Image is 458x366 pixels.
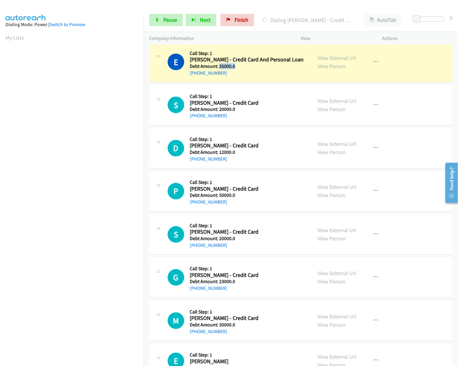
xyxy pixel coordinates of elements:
div: The call is yet to be attempted [168,183,184,200]
iframe: Dialpad [6,47,144,339]
p: Actions [382,35,452,42]
a: View External Url [317,270,356,277]
button: AutoTab [364,14,402,26]
h5: Debt Amount: 23000.0 [190,279,304,285]
a: [PHONE_NUMBER] [190,243,227,248]
a: [PHONE_NUMBER] [190,286,227,291]
h5: Call Step: 1 [190,50,304,56]
p: Company Information [149,35,290,42]
a: My Lists [6,34,24,41]
h2: [PERSON_NAME] - Credit Card [190,99,304,107]
a: View External Url [317,184,356,191]
a: Switch to Preview [49,21,85,27]
a: View Person [317,106,346,113]
div: The call is yet to be attempted [168,269,184,286]
h5: Debt Amount: 12000.0 [190,150,304,156]
a: View Person [317,63,346,70]
div: The call is yet to be attempted [168,226,184,243]
h5: Call Step: 1 [190,352,228,358]
h5: Debt Amount: 50000.0 [190,193,304,199]
h5: Call Step: 1 [190,223,304,229]
h2: [PERSON_NAME] [190,358,228,365]
h1: S [168,226,184,243]
a: [PHONE_NUMBER] [190,329,227,335]
h1: P [168,183,184,200]
p: View [301,35,371,42]
h2: [PERSON_NAME] - Credit Card [190,229,304,236]
span: Next [200,16,211,23]
button: Next [186,14,216,26]
h2: [PERSON_NAME] - Credit Card [190,142,304,150]
a: Finish [220,14,254,26]
a: [PHONE_NUMBER] [190,70,227,76]
a: View Person [317,235,346,242]
a: View Person [317,149,346,156]
h5: Call Step: 1 [190,309,304,315]
a: View External Url [317,97,356,104]
h1: M [168,313,184,329]
span: Finish [235,16,248,23]
a: [PHONE_NUMBER] [190,156,227,162]
h5: Call Step: 1 [190,137,304,143]
h5: Debt Amount: 20000.0 [190,236,304,242]
a: View External Url [317,313,356,320]
a: [PHONE_NUMBER] [190,113,227,119]
h5: Call Step: 1 [190,93,304,99]
div: 0 [450,14,452,22]
h2: [PERSON_NAME] - Credit Card [190,272,304,279]
h5: Debt Amount: 20000.0 [190,106,304,112]
div: The call is yet to be attempted [168,97,184,113]
div: The call is yet to be attempted [168,140,184,157]
h2: [PERSON_NAME] - Credit Card And Personal Loan [190,56,304,63]
h5: Debt Amount: 30000.0 [190,322,304,328]
a: Pause [149,14,183,26]
h1: S [168,97,184,113]
a: View Person [317,192,346,199]
h1: D [168,140,184,157]
p: Dialing [PERSON_NAME] - Credit Card And Personal Loan [262,16,353,24]
iframe: Resource Center [440,158,458,207]
h5: Call Step: 1 [190,180,304,186]
a: View External Url [317,227,356,234]
span: Pause [163,16,177,23]
a: View Person [317,278,346,285]
h2: [PERSON_NAME] - Credit Card [190,186,304,193]
a: View External Url [317,353,356,360]
h1: E [168,54,184,70]
h2: [PERSON_NAME] - Credit Card [190,315,304,322]
a: View Person [317,321,346,329]
h5: Call Step: 1 [190,266,304,272]
a: [PHONE_NUMBER] [190,199,227,205]
div: Dialing Mode: Power | [6,21,138,28]
h5: Debt Amount: 35000.0 [190,63,304,69]
h1: G [168,269,184,286]
div: The call is yet to be attempted [168,313,184,329]
a: View External Url [317,141,356,148]
a: View External Url [317,54,356,61]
